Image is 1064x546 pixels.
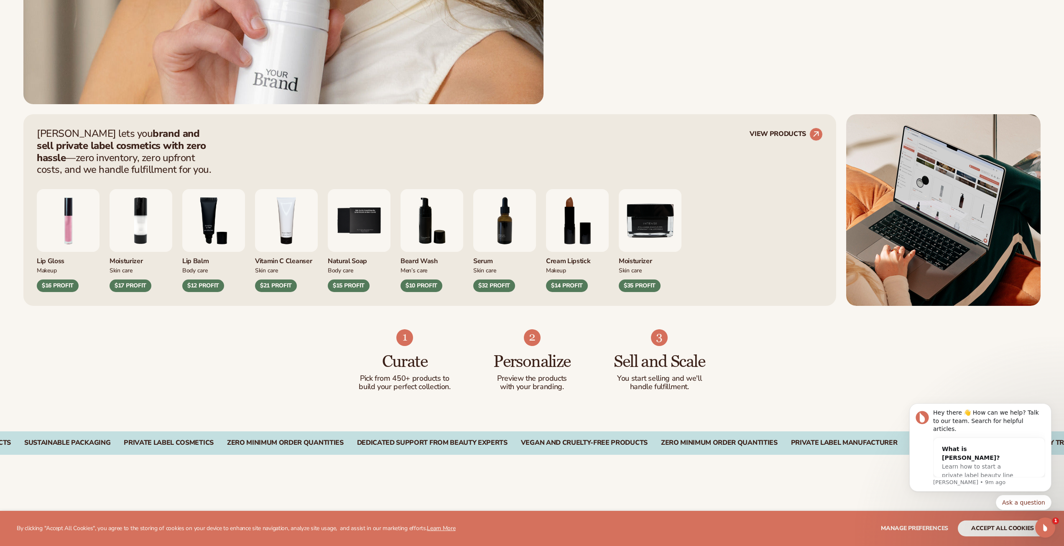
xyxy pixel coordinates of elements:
[473,279,515,292] div: $32 PROFIT
[485,353,579,371] h3: Personalize
[110,189,172,292] div: 2 / 9
[255,189,318,292] div: 4 / 9
[619,189,681,292] div: 9 / 9
[546,189,609,292] div: 8 / 9
[110,189,172,252] img: Moisturizing lotion.
[227,439,344,447] div: ZERO MINIMUM ORDER QUANTITIES
[401,266,463,274] div: Men’s Care
[485,383,579,391] p: with your branding.
[37,189,100,292] div: 1 / 9
[651,329,668,346] img: Shopify Image 6
[524,329,541,346] img: Shopify Image 5
[182,189,245,292] div: 3 / 9
[401,279,442,292] div: $10 PROFIT
[328,279,370,292] div: $15 PROFIT
[328,189,390,292] div: 5 / 9
[255,266,318,274] div: Skin Care
[182,189,245,252] img: Smoothing lip balm.
[473,189,536,292] div: 7 / 9
[401,189,463,252] img: Foaming beard wash.
[612,383,707,391] p: handle fulfillment.
[37,127,206,164] strong: brand and sell private label cosmetics with zero hassle
[612,353,707,371] h3: Sell and Scale
[881,524,948,532] span: Manage preferences
[897,384,1064,523] iframe: Intercom notifications message
[401,189,463,292] div: 6 / 9
[37,128,217,176] p: [PERSON_NAME] lets you —zero inventory, zero upfront costs, and we handle fulfillment for you.
[619,252,681,266] div: Moisturizer
[37,189,100,252] img: Pink lip gloss.
[473,266,536,274] div: Skin Care
[255,252,318,266] div: Vitamin C Cleanser
[612,374,707,383] p: You start selling and we'll
[182,266,245,274] div: Body Care
[427,524,455,532] a: Learn More
[521,439,648,447] div: Vegan and Cruelty-Free Products
[619,266,681,274] div: Skin Care
[546,252,609,266] div: Cream Lipstick
[37,252,100,266] div: Lip Gloss
[182,279,224,292] div: $12 PROFIT
[358,374,452,391] p: Pick from 450+ products to build your perfect collection.
[255,189,318,252] img: Vitamin c cleanser.
[750,128,823,141] a: VIEW PRODUCTS
[357,439,508,447] div: DEDICATED SUPPORT FROM BEAUTY EXPERTS
[24,439,110,447] div: SUSTAINABLE PACKAGING
[791,439,898,447] div: PRIVATE LABEL MANUFACTURER
[546,266,609,274] div: Makeup
[110,266,172,274] div: Skin Care
[546,279,588,292] div: $14 PROFIT
[619,279,661,292] div: $35 PROFIT
[17,525,456,532] p: By clicking "Accept All Cookies", you agree to the storing of cookies on your device to enhance s...
[485,374,579,383] p: Preview the products
[110,252,172,266] div: Moisturizer
[124,439,214,447] div: PRIVATE LABEL COSMETICS
[958,520,1047,536] button: accept all cookies
[396,329,413,346] img: Shopify Image 4
[328,189,390,252] img: Nature bar of soap.
[473,252,536,266] div: Serum
[1052,518,1059,524] span: 1
[846,114,1041,306] img: Shopify Image 2
[37,279,79,292] div: $16 PROFIT
[328,252,390,266] div: Natural Soap
[661,439,778,447] div: Zero Minimum Order Quantities
[182,252,245,266] div: Lip Balm
[110,279,151,292] div: $17 PROFIT
[473,189,536,252] img: Collagen and retinol serum.
[881,520,948,536] button: Manage preferences
[401,252,463,266] div: Beard Wash
[1035,518,1055,538] iframe: Intercom live chat
[37,266,100,274] div: Makeup
[255,279,297,292] div: $21 PROFIT
[619,189,681,252] img: Moisturizer.
[358,353,452,371] h3: Curate
[328,266,390,274] div: Body Care
[546,189,609,252] img: Luxury cream lipstick.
